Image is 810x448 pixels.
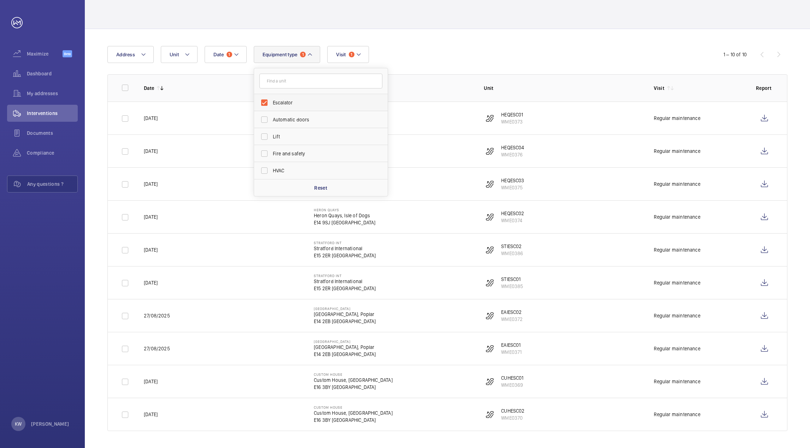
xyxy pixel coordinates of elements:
[501,243,523,250] p: STIESC02
[314,285,376,292] p: E15 2ER [GEOGRAPHIC_DATA]
[27,130,78,137] span: Documents
[501,118,523,125] p: WME0373
[654,213,700,220] div: Regular maintenance
[486,213,494,221] img: escalator.svg
[654,378,700,385] div: Regular maintenance
[273,167,370,174] span: HVAC
[314,85,472,92] p: Address
[314,245,376,252] p: Stratford International
[161,46,198,63] button: Unit
[27,70,78,77] span: Dashboard
[501,374,523,381] p: CUHESC01
[486,114,494,122] img: escalator.svg
[486,344,494,353] img: escalator.svg
[501,276,523,283] p: STIESC01
[107,46,154,63] button: Address
[501,250,523,257] p: WME0386
[501,349,522,356] p: WME0371
[314,351,376,358] p: E14 2EB [GEOGRAPHIC_DATA]
[27,110,78,117] span: Interventions
[486,278,494,287] img: escalator.svg
[314,372,393,377] p: Custom House
[213,52,224,57] span: Date
[314,274,376,278] p: Stratford int
[144,148,158,155] p: [DATE]
[205,46,247,63] button: Date1
[254,46,321,63] button: Equipment type1
[501,283,523,290] p: WME0385
[263,52,298,57] span: Equipment type
[501,151,524,158] p: WME0376
[273,116,370,123] span: Automatic doors
[314,344,376,351] p: [GEOGRAPHIC_DATA], Poplar
[501,407,524,414] p: CUHESC02
[144,85,154,92] p: Date
[654,148,700,155] div: Regular maintenance
[501,316,523,323] p: WME0372
[314,318,376,325] p: E14 2EB [GEOGRAPHIC_DATA]
[501,341,522,349] p: EAIESC01
[486,377,494,386] img: escalator.svg
[314,252,376,259] p: E15 2ER [GEOGRAPHIC_DATA]
[314,208,376,212] p: Heron Quays
[314,184,327,191] p: Reset
[314,417,393,424] p: E16 3BY [GEOGRAPHIC_DATA]
[486,311,494,320] img: escalator.svg
[723,51,747,58] div: 1 – 10 of 10
[654,411,700,418] div: Regular maintenance
[259,74,382,88] input: Find a unit
[144,115,158,122] p: [DATE]
[144,378,158,385] p: [DATE]
[314,405,393,409] p: Custom House
[314,219,376,226] p: E14 9SJ [GEOGRAPHIC_DATA]
[227,52,232,57] span: 1
[314,377,393,384] p: Custom House, [GEOGRAPHIC_DATA]
[144,312,170,319] p: 27/08/2025
[273,99,370,106] span: Escalator
[314,339,376,344] p: [GEOGRAPHIC_DATA]
[654,345,700,352] div: Regular maintenance
[501,111,523,118] p: HEQESC01
[314,311,376,318] p: [GEOGRAPHIC_DATA], Poplar
[654,246,700,253] div: Regular maintenance
[327,46,369,63] button: Visit1
[501,144,524,151] p: HEQESC04
[349,52,354,57] span: 1
[27,149,78,156] span: Compliance
[144,411,158,418] p: [DATE]
[501,414,524,421] p: WME0370
[486,180,494,188] img: escalator.svg
[15,420,22,427] p: KW
[144,180,158,188] p: [DATE]
[273,133,370,140] span: Lift
[654,115,700,122] div: Regular maintenance
[501,177,524,184] p: HEQESC03
[654,85,664,92] p: Visit
[63,50,72,57] span: Beta
[31,420,69,427] p: [PERSON_NAME]
[484,85,642,92] p: Unit
[27,90,78,97] span: My addresses
[314,212,376,219] p: Heron Quays, Isle of Dogs
[27,50,63,57] span: Maximize
[144,345,170,352] p: 27/08/2025
[314,409,393,417] p: Custom House, [GEOGRAPHIC_DATA]
[116,52,135,57] span: Address
[756,85,773,92] p: Report
[486,410,494,419] img: escalator.svg
[27,180,77,188] span: Any questions ?
[314,241,376,245] p: Stratford int
[273,150,370,157] span: Fire and safety
[314,306,376,311] p: [GEOGRAPHIC_DATA]
[144,246,158,253] p: [DATE]
[144,279,158,286] p: [DATE]
[300,52,306,57] span: 1
[336,52,346,57] span: Visit
[501,217,524,224] p: WME0374
[170,52,179,57] span: Unit
[654,180,700,188] div: Regular maintenance
[654,279,700,286] div: Regular maintenance
[314,278,376,285] p: Stratford International
[654,312,700,319] div: Regular maintenance
[486,246,494,254] img: escalator.svg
